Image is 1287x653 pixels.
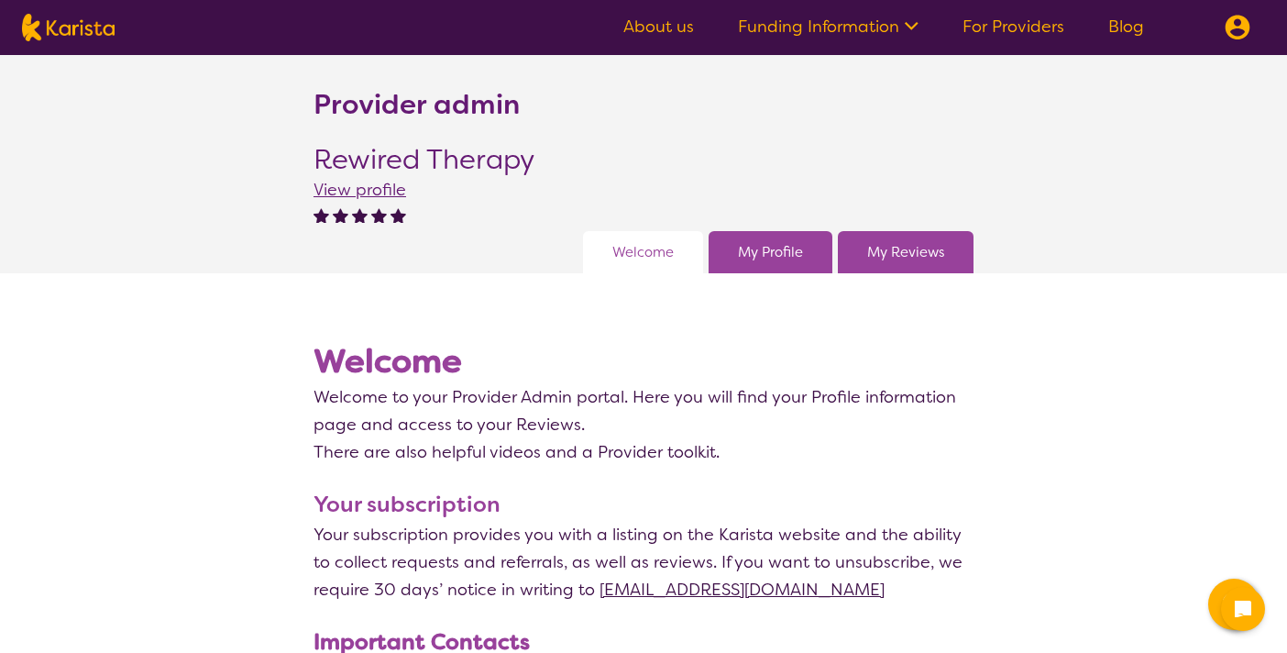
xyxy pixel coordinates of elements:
a: [EMAIL_ADDRESS][DOMAIN_NAME] [599,579,885,601]
h1: Welcome [313,339,973,383]
a: For Providers [962,16,1064,38]
p: There are also helpful videos and a Provider toolkit. [313,438,973,466]
img: fullstar [371,207,387,223]
img: fullstar [313,207,329,223]
img: fullstar [333,207,348,223]
img: Karista logo [22,14,115,41]
img: fullstar [352,207,368,223]
a: My Reviews [867,238,944,266]
a: My Profile [738,238,803,266]
a: Funding Information [738,16,918,38]
p: Your subscription provides you with a listing on the Karista website and the ability to collect r... [313,521,973,603]
p: Welcome to your Provider Admin portal. Here you will find your Profile information page and acces... [313,383,973,438]
h2: Provider admin [313,88,520,121]
h3: Your subscription [313,488,973,521]
a: Blog [1108,16,1144,38]
a: About us [623,16,694,38]
a: Welcome [612,238,674,266]
a: View profile [313,179,406,201]
h2: Rewired Therapy [313,143,534,176]
img: fullstar [390,207,406,223]
img: menu [1225,15,1250,40]
button: Channel Menu [1208,579,1259,630]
